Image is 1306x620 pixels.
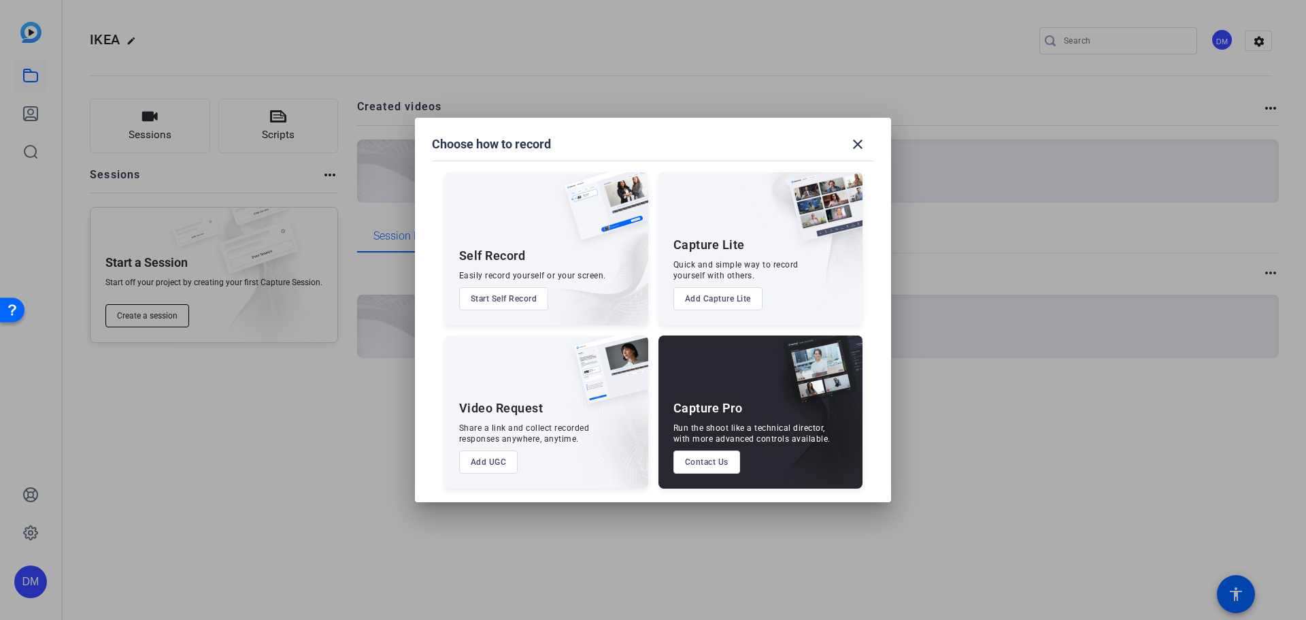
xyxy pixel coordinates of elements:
div: Share a link and collect recorded responses anywhere, anytime. [459,423,590,444]
button: Start Self Record [459,287,549,310]
div: Video Request [459,400,543,417]
img: embarkstudio-capture-lite.png [741,172,863,308]
button: Contact Us [673,451,740,474]
h1: Choose how to record [432,136,551,152]
button: Add UGC [459,451,518,474]
img: embarkstudio-self-record.png [530,201,648,325]
div: Quick and simple way to record yourself with others. [673,259,799,281]
div: Self Record [459,248,526,264]
img: self-record.png [554,172,648,254]
img: ugc-content.png [564,336,648,418]
img: capture-lite.png [778,172,863,255]
div: Easily record yourself or your screen. [459,270,606,281]
img: embarkstudio-ugc-content.png [569,378,648,489]
div: Capture Lite [673,237,745,253]
div: Run the shoot like a technical director, with more advanced controls available. [673,423,831,444]
img: capture-pro.png [773,336,863,419]
button: Add Capture Lite [673,287,763,310]
img: embarkstudio-capture-pro.png [762,353,863,489]
mat-icon: close [850,136,866,152]
div: Capture Pro [673,400,743,417]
